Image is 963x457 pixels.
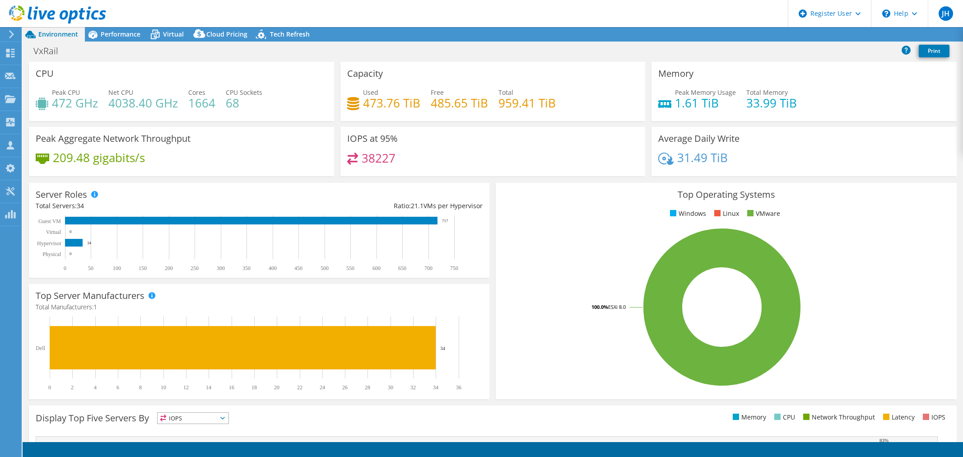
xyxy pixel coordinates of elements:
text: 6 [116,384,119,391]
text: 30 [388,384,393,391]
li: Linux [712,209,739,219]
span: IOPS [158,413,228,424]
text: 36 [456,384,461,391]
text: 34 [87,241,92,245]
h4: 1664 [188,98,215,108]
text: 14 [206,384,211,391]
text: 28 [365,384,370,391]
div: Total Servers: [36,201,259,211]
a: Print [919,45,949,57]
tspan: 100.0% [591,303,608,310]
text: 24 [320,384,325,391]
span: 1 [93,303,97,311]
span: Peak Memory Usage [675,88,736,97]
text: 600 [372,265,381,271]
h1: VxRail [29,46,72,56]
text: 150 [139,265,147,271]
span: Performance [101,30,140,38]
text: 34 [440,345,446,351]
li: VMware [745,209,780,219]
text: 0 [70,252,72,256]
h3: Average Daily Write [658,134,740,144]
h4: 4038.40 GHz [108,98,178,108]
span: Cloud Pricing [206,30,247,38]
span: CPU Sockets [226,88,262,97]
text: 550 [346,265,354,271]
text: 2 [71,384,74,391]
li: IOPS [921,412,945,422]
text: 200 [165,265,173,271]
span: JH [939,6,953,21]
h4: 472 GHz [52,98,98,108]
h4: Total Manufacturers: [36,302,483,312]
text: Dell [36,345,45,351]
span: Tech Refresh [270,30,310,38]
svg: \n [882,9,890,18]
span: Free [431,88,444,97]
text: 500 [321,265,329,271]
h3: CPU [36,69,54,79]
text: 650 [398,265,406,271]
text: 22 [297,384,302,391]
text: 300 [217,265,225,271]
span: Used [363,88,378,97]
h4: 1.61 TiB [675,98,736,108]
h4: 31.49 TiB [677,153,728,163]
text: Guest VM [38,218,61,224]
text: 8 [139,384,142,391]
text: 100 [113,265,121,271]
span: Total [498,88,513,97]
h3: Memory [658,69,693,79]
tspan: ESXi 8.0 [608,303,626,310]
span: 21.1 [411,201,423,210]
text: 12 [183,384,189,391]
h3: Top Operating Systems [502,190,949,200]
h4: 68 [226,98,262,108]
span: Peak CPU [52,88,80,97]
text: 34 [433,384,438,391]
li: CPU [772,412,795,422]
text: 0 [64,265,66,271]
text: 0 [70,229,72,234]
h4: 959.41 TiB [498,98,556,108]
h3: Capacity [347,69,383,79]
span: Total Memory [746,88,788,97]
text: 450 [294,265,302,271]
text: 750 [450,265,458,271]
h3: Peak Aggregate Network Throughput [36,134,191,144]
div: Ratio: VMs per Hypervisor [259,201,483,211]
h3: IOPS at 95% [347,134,398,144]
span: 34 [77,201,84,210]
li: Network Throughput [801,412,875,422]
text: 0 [48,384,51,391]
text: 50 [88,265,93,271]
h4: 38227 [362,153,395,163]
span: Environment [38,30,78,38]
h3: Server Roles [36,190,87,200]
text: 20 [274,384,279,391]
text: 400 [269,265,277,271]
span: Virtual [163,30,184,38]
text: 18 [251,384,257,391]
text: 32 [410,384,416,391]
h4: 473.76 TiB [363,98,420,108]
text: 250 [191,265,199,271]
h4: 209.48 gigabits/s [53,153,145,163]
text: 10 [161,384,166,391]
text: 4 [94,384,97,391]
text: 83% [879,438,889,443]
li: Latency [881,412,915,422]
text: Hypervisor [37,240,61,247]
span: Net CPU [108,88,133,97]
text: 700 [424,265,433,271]
text: 717 [442,219,448,223]
text: 26 [342,384,348,391]
h3: Top Server Manufacturers [36,291,144,301]
h4: 33.99 TiB [746,98,797,108]
li: Memory [730,412,766,422]
text: 16 [229,384,234,391]
text: Physical [42,251,61,257]
li: Windows [668,209,706,219]
text: Virtual [46,229,61,235]
h4: 485.65 TiB [431,98,488,108]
